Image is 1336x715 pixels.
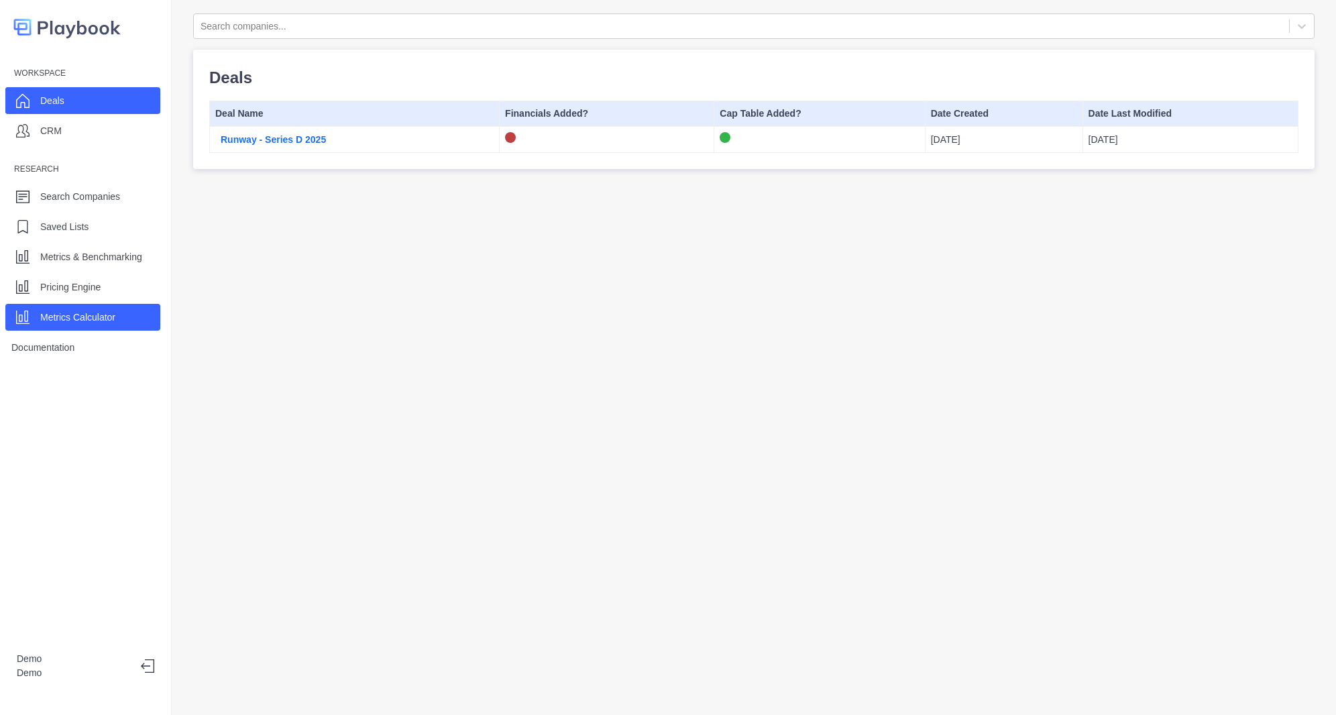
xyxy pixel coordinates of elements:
[40,94,64,108] p: Deals
[17,652,130,666] p: Demo
[720,132,730,143] img: on-logo
[40,190,120,204] p: Search Companies
[209,66,1298,90] p: Deals
[40,311,115,325] p: Metrics Calculator
[40,250,142,264] p: Metrics & Benchmarking
[925,101,1082,127] th: Date Created
[215,133,331,147] button: Runway - Series D 2025
[1082,101,1298,127] th: Date Last Modified
[210,101,500,127] th: Deal Name
[40,220,89,234] p: Saved Lists
[11,341,74,355] p: Documentation
[13,13,121,41] img: logo-colored
[1082,127,1298,153] td: [DATE]
[714,101,925,127] th: Cap Table Added?
[925,127,1082,153] td: [DATE]
[40,280,101,294] p: Pricing Engine
[500,101,714,127] th: Financials Added?
[40,124,62,138] p: CRM
[17,666,130,680] p: Demo
[505,132,516,143] img: off-logo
